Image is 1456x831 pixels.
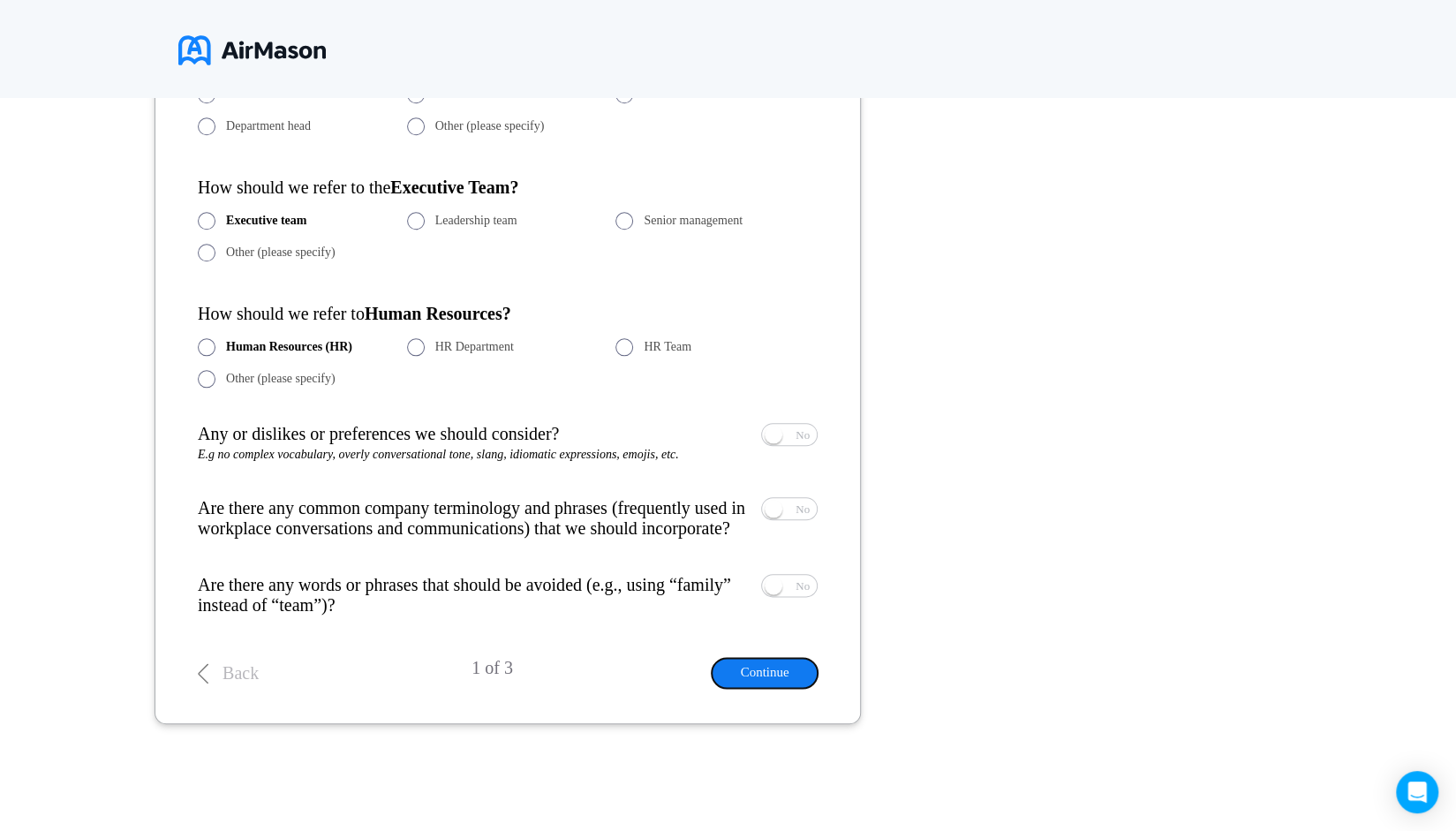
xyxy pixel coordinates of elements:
[712,658,818,687] button: Continue
[226,372,336,386] span: Other (please specify)
[796,503,810,515] span: No
[178,28,326,72] img: logo
[796,429,810,441] span: No
[198,448,679,461] span: E.g no complex vocabulary, overly conversational tone, slang, idiomatic expressions, emojis, etc.
[198,178,818,198] div: How should we refer to the
[390,178,518,197] b: Executive Team?
[198,575,750,616] div: Are there any words or phrases that should be avoided (e.g., using “family” instead of “team”)?
[1396,771,1438,813] div: Open Intercom Messenger
[198,304,818,324] div: How should we refer to
[435,214,517,228] span: Leadership team
[226,214,306,228] span: Executive team
[223,663,259,684] p: Back
[365,304,511,323] b: Human Resources?
[644,214,743,228] span: Senior management
[198,498,750,539] div: Are there any common company terminology and phrases (frequently used in workplace conversations ...
[796,580,810,592] span: No
[472,658,513,687] p: 1 of 3
[226,119,311,133] span: Department head
[226,340,352,354] span: Human Resources (HR)
[198,663,208,684] img: back
[226,246,336,260] span: Other (please specify)
[198,424,559,446] div: Any or dislikes or preferences we should consider?
[644,340,691,354] span: HR Team
[435,119,545,133] span: Other (please specify)
[435,340,514,354] span: HR Department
